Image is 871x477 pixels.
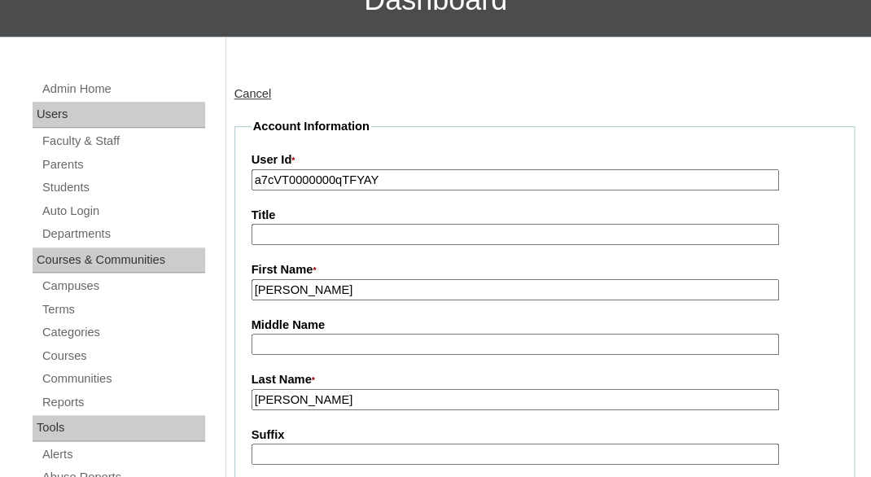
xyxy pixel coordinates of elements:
[252,207,838,224] label: Title
[33,415,205,441] div: Tools
[252,371,838,389] label: Last Name
[252,261,838,279] label: First Name
[41,322,205,343] a: Categories
[41,369,205,389] a: Communities
[41,444,205,465] a: Alerts
[252,118,371,135] legend: Account Information
[252,151,838,169] label: User Id
[41,392,205,413] a: Reports
[33,102,205,128] div: Users
[41,224,205,244] a: Departments
[234,87,272,100] a: Cancel
[41,276,205,296] a: Campuses
[33,247,205,274] div: Courses & Communities
[41,177,205,198] a: Students
[252,427,838,444] label: Suffix
[41,300,205,320] a: Terms
[41,155,205,175] a: Parents
[41,346,205,366] a: Courses
[41,201,205,221] a: Auto Login
[41,79,205,99] a: Admin Home
[41,131,205,151] a: Faculty & Staff
[252,317,838,334] label: Middle Name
